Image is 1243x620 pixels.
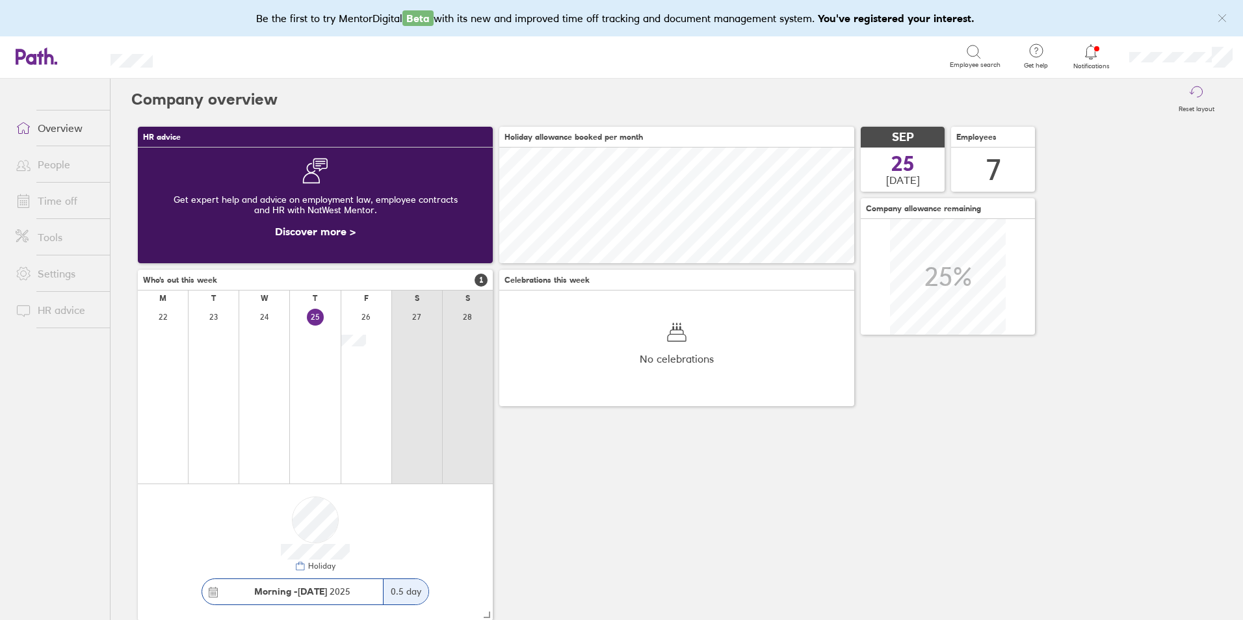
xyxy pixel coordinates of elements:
[143,276,217,285] span: Who's out this week
[256,10,988,26] div: Be the first to try MentorDigital with its new and improved time off tracking and document manage...
[1171,79,1222,120] button: Reset layout
[5,115,110,141] a: Overview
[504,133,643,142] span: Holiday allowance booked per month
[383,579,428,604] div: 0.5 day
[148,184,482,226] div: Get expert help and advice on employment law, employee contracts and HR with NatWest Mentor.
[504,276,590,285] span: Celebrations this week
[1070,62,1112,70] span: Notifications
[5,151,110,177] a: People
[866,204,981,213] span: Company allowance remaining
[986,153,1001,187] div: 7
[892,131,914,144] span: SEP
[5,261,110,287] a: Settings
[475,274,488,287] span: 1
[254,586,298,597] strong: Morning -
[956,133,997,142] span: Employees
[891,153,915,174] span: 25
[5,297,110,323] a: HR advice
[254,586,350,597] span: 2025
[415,294,419,303] div: S
[275,225,356,238] a: Discover more >
[1015,62,1057,70] span: Get help
[950,61,1001,69] span: Employee search
[159,294,166,303] div: M
[465,294,470,303] div: S
[306,562,335,571] div: Holiday
[886,174,920,186] span: [DATE]
[1070,43,1112,70] a: Notifications
[640,353,714,365] span: No celebrations
[5,188,110,214] a: Time off
[298,586,327,597] strong: [DATE]
[188,50,221,62] div: Search
[818,12,975,25] b: You've registered your interest.
[402,10,434,26] span: Beta
[313,294,317,303] div: T
[131,79,278,120] h2: Company overview
[5,224,110,250] a: Tools
[143,133,181,142] span: HR advice
[211,294,216,303] div: T
[364,294,369,303] div: F
[1171,101,1222,113] label: Reset layout
[261,294,268,303] div: W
